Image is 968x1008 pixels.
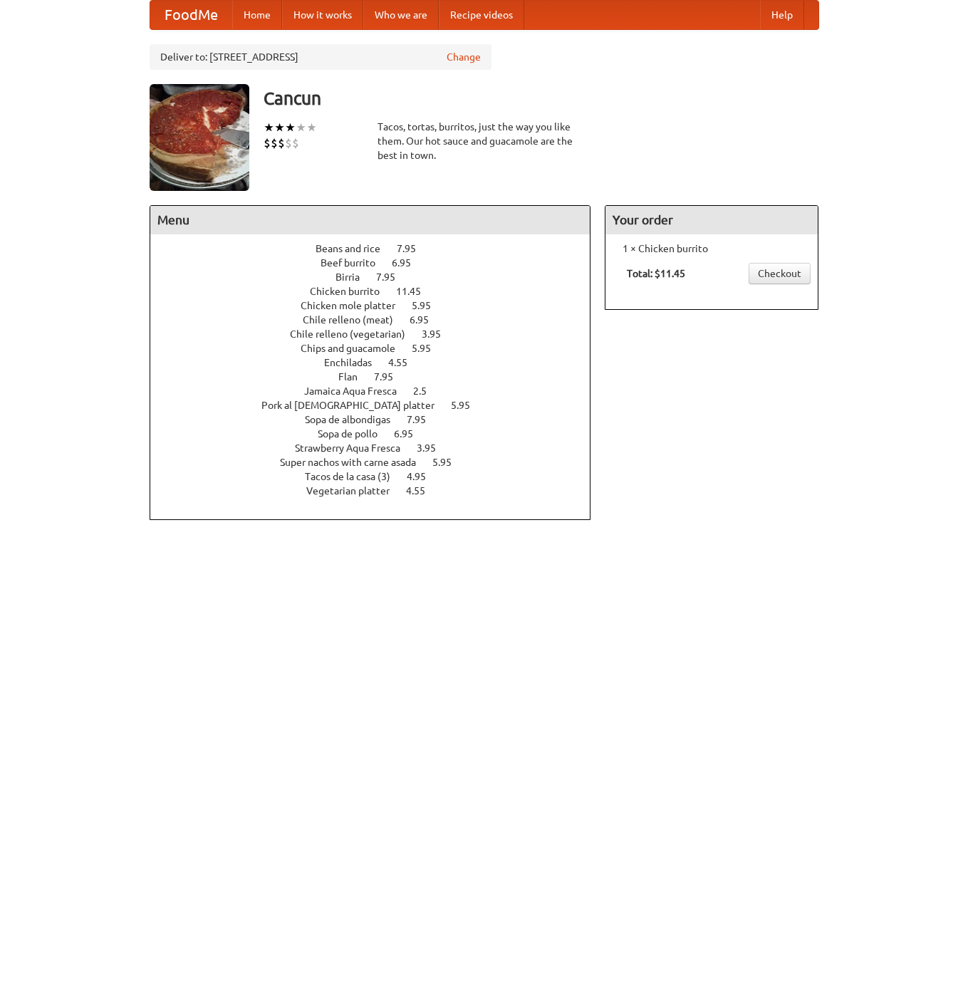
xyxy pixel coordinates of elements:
a: Enchiladas 4.55 [324,357,434,368]
h4: Menu [150,206,590,234]
li: ★ [264,120,274,135]
span: 2.5 [413,385,441,397]
span: 5.95 [451,400,484,411]
span: 7.95 [407,414,440,425]
span: 7.95 [374,371,407,383]
span: 4.55 [406,485,439,497]
li: ★ [296,120,306,135]
a: Recipe videos [439,1,524,29]
span: 7.95 [397,243,430,254]
a: Birria 7.95 [335,271,422,283]
a: Change [447,50,481,64]
span: Jamaica Aqua Fresca [304,385,411,397]
div: Deliver to: [STREET_ADDRESS] [150,44,491,70]
li: $ [271,135,278,151]
span: Enchiladas [324,357,386,368]
h3: Cancun [264,84,819,113]
a: FoodMe [150,1,232,29]
a: Flan 7.95 [338,371,420,383]
span: 5.95 [412,343,445,354]
li: 1 × Chicken burrito [613,241,811,256]
span: 3.95 [417,442,450,454]
span: Pork al [DEMOGRAPHIC_DATA] platter [261,400,449,411]
a: Chicken mole platter 5.95 [301,300,457,311]
a: Tacos de la casa (3) 4.95 [305,471,452,482]
span: 7.95 [376,271,410,283]
span: 6.95 [392,257,425,269]
a: Beans and rice 7.95 [316,243,442,254]
li: $ [264,135,271,151]
li: $ [285,135,292,151]
a: Vegetarian platter 4.55 [306,485,452,497]
a: Home [232,1,282,29]
li: ★ [306,120,317,135]
span: Chicken mole platter [301,300,410,311]
span: 6.95 [410,314,443,326]
span: Flan [338,371,372,383]
a: Super nachos with carne asada 5.95 [280,457,478,468]
a: Chicken burrito 11.45 [310,286,447,297]
a: Checkout [749,263,811,284]
a: Beef burrito 6.95 [321,257,437,269]
span: 11.45 [396,286,435,297]
span: 3.95 [422,328,455,340]
span: Super nachos with carne asada [280,457,430,468]
span: 5.95 [412,300,445,311]
span: Beef burrito [321,257,390,269]
span: 4.95 [407,471,440,482]
span: Chicken burrito [310,286,394,297]
b: Total: $11.45 [627,268,685,279]
div: Tacos, tortas, burritos, just the way you like them. Our hot sauce and guacamole are the best in ... [378,120,591,162]
h4: Your order [605,206,818,234]
li: ★ [274,120,285,135]
span: Chile relleno (meat) [303,314,407,326]
span: Strawberry Aqua Fresca [295,442,415,454]
span: Vegetarian platter [306,485,404,497]
a: Chile relleno (meat) 6.95 [303,314,455,326]
img: angular.jpg [150,84,249,191]
a: Pork al [DEMOGRAPHIC_DATA] platter 5.95 [261,400,496,411]
span: Tacos de la casa (3) [305,471,405,482]
span: Sopa de albondigas [305,414,405,425]
a: Jamaica Aqua Fresca 2.5 [304,385,453,397]
a: How it works [282,1,363,29]
a: Sopa de albondigas 7.95 [305,414,452,425]
span: 4.55 [388,357,422,368]
a: Chips and guacamole 5.95 [301,343,457,354]
span: Chips and guacamole [301,343,410,354]
a: Who we are [363,1,439,29]
li: $ [292,135,299,151]
a: Strawberry Aqua Fresca 3.95 [295,442,462,454]
li: ★ [285,120,296,135]
span: 5.95 [432,457,466,468]
a: Chile relleno (vegetarian) 3.95 [290,328,467,340]
span: Sopa de pollo [318,428,392,440]
span: Beans and rice [316,243,395,254]
a: Sopa de pollo 6.95 [318,428,439,440]
span: Chile relleno (vegetarian) [290,328,420,340]
a: Help [760,1,804,29]
span: 6.95 [394,428,427,440]
li: $ [278,135,285,151]
span: Birria [335,271,374,283]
